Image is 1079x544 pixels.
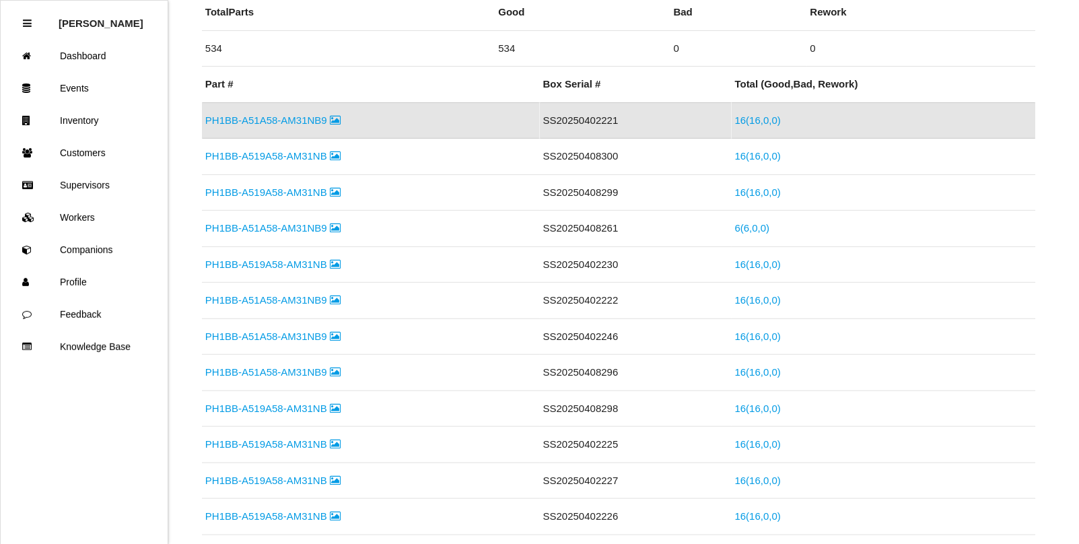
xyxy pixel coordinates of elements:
[330,511,341,521] i: Image Inside
[807,30,1036,67] td: 0
[1,40,168,72] a: Dashboard
[1,169,168,201] a: Supervisors
[540,427,732,463] td: SS20250402225
[735,403,781,414] a: 16(16,0,0)
[540,355,732,391] td: SS20250408296
[59,7,143,29] p: Rosie Blandino
[495,30,670,67] td: 534
[1,298,168,331] a: Feedback
[330,367,341,377] i: Image Inside
[330,259,341,269] i: Image Inside
[540,283,732,319] td: SS20250402222
[330,115,341,125] i: Image Inside
[735,438,781,450] a: 16(16,0,0)
[540,174,732,211] td: SS20250408299
[330,439,341,449] i: Image Inside
[735,331,781,342] a: 16(16,0,0)
[540,139,732,175] td: SS20250408300
[1,234,168,266] a: Companions
[205,222,341,234] a: PH1BB-A51A58-AM31NB9
[330,331,341,341] i: Image Inside
[1,331,168,363] a: Knowledge Base
[330,187,341,197] i: Image Inside
[735,114,781,126] a: 16(16,0,0)
[205,114,341,126] a: PH1BB-A51A58-AM31NB9
[205,294,341,306] a: PH1BB-A51A58-AM31NB9
[330,223,341,233] i: Image Inside
[23,7,32,40] div: Close
[1,72,168,104] a: Events
[540,211,732,247] td: SS20250408261
[205,403,341,414] a: PH1BB-A519A58-AM31NB
[330,475,341,485] i: Image Inside
[1,137,168,169] a: Customers
[202,67,540,102] th: Part #
[205,331,341,342] a: PH1BB-A51A58-AM31NB9
[540,390,732,427] td: SS20250408298
[670,30,807,67] td: 0
[735,259,781,270] a: 16(16,0,0)
[735,475,781,486] a: 16(16,0,0)
[735,294,781,306] a: 16(16,0,0)
[330,295,341,305] i: Image Inside
[205,186,341,198] a: PH1BB-A519A58-AM31NB
[330,151,341,161] i: Image Inside
[205,510,341,522] a: PH1BB-A519A58-AM31NB
[540,463,732,499] td: SS20250402227
[330,403,341,413] i: Image Inside
[540,246,732,283] td: SS20250402230
[735,186,781,198] a: 16(16,0,0)
[735,510,781,522] a: 16(16,0,0)
[735,366,781,378] a: 16(16,0,0)
[205,366,341,378] a: PH1BB-A51A58-AM31NB9
[732,67,1036,102] th: Total ( Good , Bad , Rework)
[205,259,341,270] a: PH1BB-A519A58-AM31NB
[205,150,341,162] a: PH1BB-A519A58-AM31NB
[1,201,168,234] a: Workers
[540,499,732,535] td: SS20250402226
[205,438,341,450] a: PH1BB-A519A58-AM31NB
[735,150,781,162] a: 16(16,0,0)
[540,67,732,102] th: Box Serial #
[735,222,770,234] a: 6(6,0,0)
[1,104,168,137] a: Inventory
[1,266,168,298] a: Profile
[540,102,732,139] td: SS20250402221
[205,475,341,486] a: PH1BB-A519A58-AM31NB
[540,318,732,355] td: SS20250402246
[202,30,495,67] td: 534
